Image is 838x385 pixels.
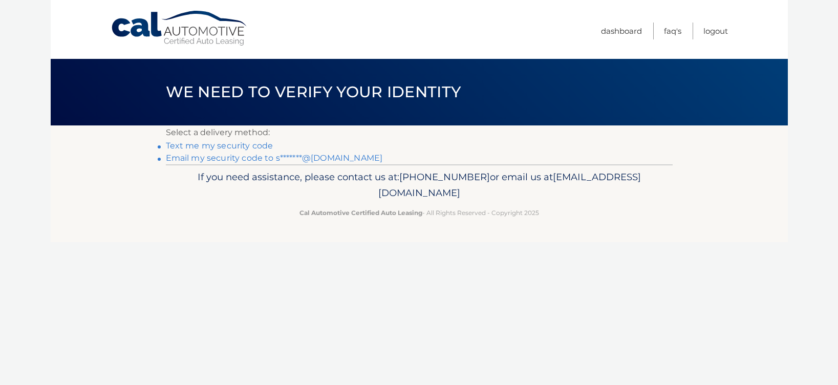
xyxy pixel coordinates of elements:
a: FAQ's [664,23,681,39]
p: Select a delivery method: [166,125,673,140]
a: Email my security code to s*******@[DOMAIN_NAME] [166,153,383,163]
p: - All Rights Reserved - Copyright 2025 [173,207,666,218]
a: Dashboard [601,23,642,39]
p: If you need assistance, please contact us at: or email us at [173,169,666,202]
a: Cal Automotive [111,10,249,47]
strong: Cal Automotive Certified Auto Leasing [299,209,422,217]
a: Text me my security code [166,141,273,151]
a: Logout [703,23,728,39]
span: We need to verify your identity [166,82,461,101]
span: [PHONE_NUMBER] [399,171,490,183]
